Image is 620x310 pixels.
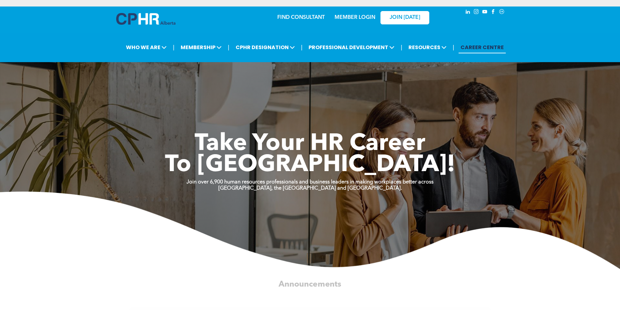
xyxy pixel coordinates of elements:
li: | [453,41,454,54]
a: MEMBER LOGIN [335,15,375,20]
span: MEMBERSHIP [179,41,224,53]
a: instagram [473,8,480,17]
a: JOIN [DATE] [380,11,429,24]
img: A blue and white logo for cp alberta [116,13,175,25]
a: facebook [490,8,497,17]
span: To [GEOGRAPHIC_DATA]! [165,154,455,177]
a: FIND CONSULTANT [277,15,325,20]
span: WHO WE ARE [124,41,169,53]
li: | [301,41,303,54]
li: | [173,41,174,54]
strong: [GEOGRAPHIC_DATA], the [GEOGRAPHIC_DATA] and [GEOGRAPHIC_DATA]. [218,186,402,191]
a: CAREER CENTRE [459,41,506,53]
span: JOIN [DATE] [390,15,420,21]
span: RESOURCES [406,41,448,53]
strong: Join over 6,900 human resources professionals and business leaders in making workplaces better ac... [186,180,434,185]
span: PROFESSIONAL DEVELOPMENT [307,41,396,53]
li: | [401,41,402,54]
a: youtube [481,8,489,17]
li: | [228,41,229,54]
span: CPHR DESIGNATION [234,41,297,53]
a: linkedin [464,8,472,17]
a: Social network [498,8,505,17]
span: Take Your HR Career [195,132,425,156]
span: Announcements [279,280,341,289]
